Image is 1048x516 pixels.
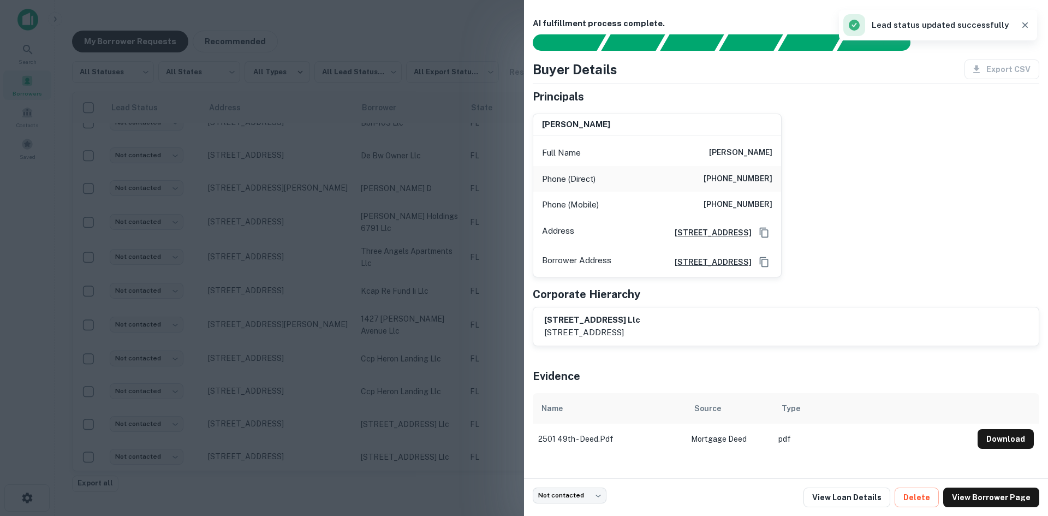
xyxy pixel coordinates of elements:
div: scrollable content [533,393,1039,454]
div: Sending borrower request to AI... [520,34,602,51]
iframe: Chat Widget [993,429,1048,481]
h5: Evidence [533,368,580,384]
div: Not contacted [533,488,606,503]
h6: [PERSON_NAME] [542,118,610,131]
button: Delete [895,488,939,507]
div: Principals found, still searching for contact information. This may take time... [778,34,842,51]
div: Principals found, AI now looking for contact information... [719,34,783,51]
div: AI fulfillment process complete. [837,34,924,51]
td: Mortgage Deed [686,424,773,454]
button: Copy Address [756,254,772,270]
p: Address [542,224,574,241]
a: View Borrower Page [943,488,1039,507]
h6: AI fulfillment process complete. [533,17,1039,30]
p: Phone (Mobile) [542,198,599,211]
div: Documents found, AI parsing details... [660,34,724,51]
td: pdf [773,424,972,454]
th: Type [773,393,972,424]
div: Lead status updated successfully [843,14,1009,36]
td: 2501 49th - deed.pdf [533,424,686,454]
p: Borrower Address [542,254,611,270]
button: Copy Address [756,224,772,241]
th: Name [533,393,686,424]
button: Download [978,429,1034,449]
div: Name [541,402,563,415]
a: [STREET_ADDRESS] [666,256,752,268]
div: Source [694,402,721,415]
p: Phone (Direct) [542,173,596,186]
p: [STREET_ADDRESS] [544,326,640,339]
div: Type [782,402,800,415]
h5: Principals [533,88,584,105]
h6: [STREET_ADDRESS] llc [544,314,640,327]
h6: [PERSON_NAME] [709,146,772,159]
a: View Loan Details [803,488,890,507]
h6: [PHONE_NUMBER] [704,198,772,211]
h6: [PHONE_NUMBER] [704,173,772,186]
div: Your request is received and processing... [601,34,665,51]
p: Full Name [542,146,581,159]
h5: Corporate Hierarchy [533,286,640,303]
th: Source [686,393,773,424]
h4: Buyer Details [533,60,617,79]
a: [STREET_ADDRESS] [666,227,752,239]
